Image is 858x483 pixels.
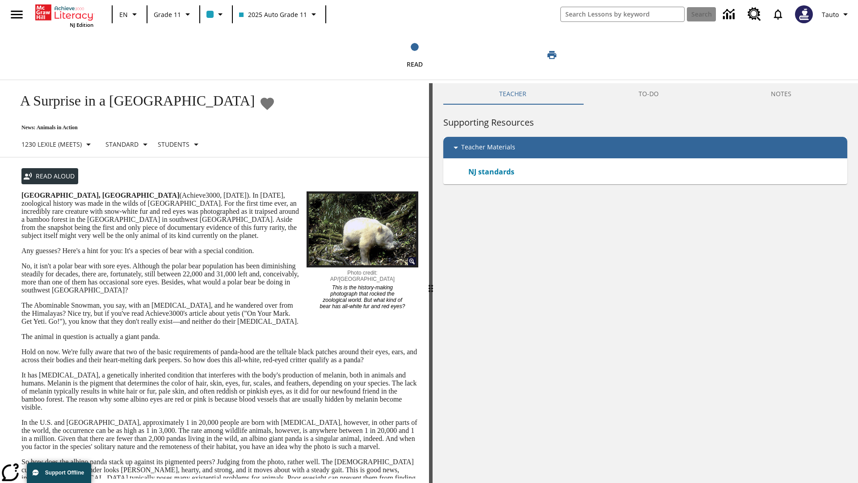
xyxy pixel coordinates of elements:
[715,83,847,105] button: NOTES
[21,140,82,149] p: 1230 Lexile (Meets)
[239,10,307,19] span: 2025 Auto Grade 11
[21,191,418,240] p: (Achieve3000, [DATE]). In [DATE], zoological history was made in the wilds of [GEOGRAPHIC_DATA]. ...
[443,137,847,158] div: Teacher Materials
[21,333,418,341] p: The animal in question is actually a giant panda.
[21,419,418,451] p: In the U.S. and [GEOGRAPHIC_DATA], approximately 1 in 20,000 people are born with [MEDICAL_DATA],...
[790,3,818,26] button: Select a new avatar
[154,136,205,153] button: Select Student
[307,191,418,267] img: albino pandas in China are sometimes mistaken for polar bears
[70,21,93,28] span: NJ Edition
[21,371,418,411] p: It has [MEDICAL_DATA], a genetically inherited condition that interferes with the body's producti...
[795,5,813,23] img: Avatar
[468,166,520,177] a: NJ standards
[443,83,583,105] button: Teacher
[45,470,84,476] span: Support Offline
[105,140,139,149] p: Standard
[21,168,78,185] button: Read Aloud
[21,247,418,255] p: Any guesses? Here's a hint for you: It's a species of bear with a special condition.
[583,83,715,105] button: TO-DO
[299,30,530,80] button: Read step 1 of 1
[11,93,255,109] h1: A Surprise in a [GEOGRAPHIC_DATA]
[259,96,275,111] button: Add to Favorites - A Surprise in a Bamboo Forest
[766,3,790,26] a: Notifications
[21,262,418,294] p: No, it isn't a polar bear with sore eyes. Although the polar bear population has been diminishing...
[102,136,154,153] button: Scaffolds, Standard
[21,301,418,326] p: The Abominable Snowman, you say, with an [MEDICAL_DATA], and he wandered over from the Himalayas?...
[154,10,181,19] span: Grade 11
[115,6,144,22] button: Language: EN, Select a language
[11,124,275,131] p: News: Animals in Action
[150,6,197,22] button: Grade: Grade 11, Select a grade
[119,10,128,19] span: EN
[822,10,839,19] span: Tauto
[443,83,847,105] div: Instructional Panel Tabs
[461,142,515,153] p: Teacher Materials
[21,348,418,364] p: Hold on now. We're fully aware that two of the basic requirements of panda-hood are the telltale ...
[18,136,97,153] button: Select Lexile, 1230 Lexile (Meets)
[429,83,433,483] div: Press Enter or Spacebar and then press right and left arrow keys to move the slider
[158,140,189,149] p: Students
[35,3,93,28] div: Home
[236,6,323,22] button: Class: 2025 Auto Grade 11, Select your class
[407,60,423,68] span: Read
[4,1,30,28] button: Open side menu
[408,257,416,265] img: Magnify
[27,462,91,483] button: Support Offline
[561,7,684,21] input: search field
[538,47,566,63] button: Print
[433,83,858,483] div: activity
[443,115,847,130] h6: Supporting Resources
[718,2,742,27] a: Data Center
[742,2,766,26] a: Resource Center, Will open in new tab
[21,191,179,199] strong: [GEOGRAPHIC_DATA], [GEOGRAPHIC_DATA]
[318,282,407,309] p: This is the history-making photograph that rocked the zoological world. But what kind of bear has...
[203,6,229,22] button: Class color is light blue. Change class color
[318,267,407,282] p: Photo credit: AP/[GEOGRAPHIC_DATA]
[818,6,854,22] button: Profile/Settings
